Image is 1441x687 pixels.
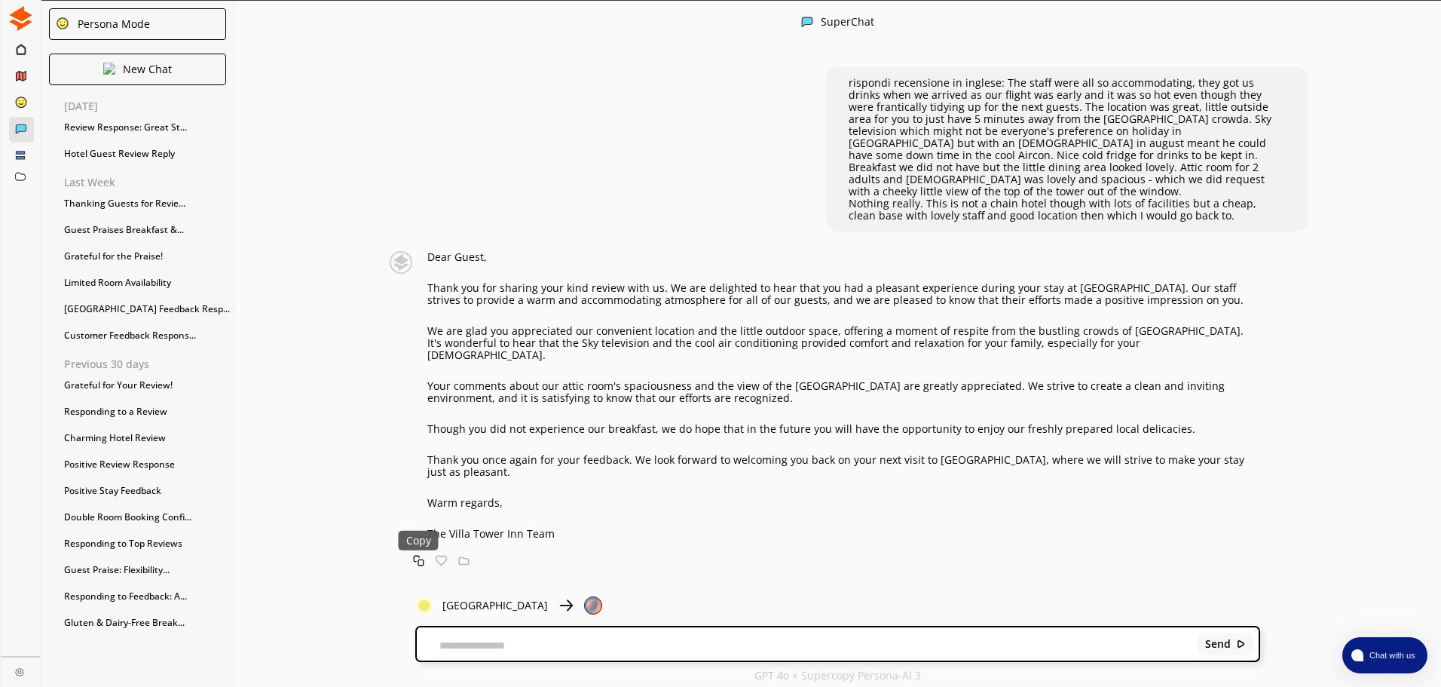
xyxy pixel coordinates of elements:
[64,176,234,189] p: Last Week
[427,497,1259,509] p: Warm regards,
[57,271,234,294] div: Limited Room Availability
[57,116,234,139] div: Review Response: Great St...
[57,400,234,423] div: Responding to a Review
[57,219,234,241] div: Guest Praises Breakfast &...
[801,16,813,28] img: Close
[821,16,874,30] div: SuperChat
[1236,639,1247,649] img: Close
[8,6,33,31] img: Close
[57,638,234,661] div: Warm Response to Review
[57,506,234,529] div: Double Room Booking Confi...
[413,555,424,566] img: Copy
[427,251,1259,263] p: Dear Guest,
[1205,638,1231,650] b: Send
[2,657,40,683] a: Close
[1363,649,1418,661] span: Chat with us
[57,453,234,476] div: Positive Review Response
[427,454,1259,478] p: Thank you once again for your feedback. We look forward to welcoming you back on your next visit ...
[458,555,470,566] img: Save
[57,324,234,347] div: Customer Feedback Respons...
[57,298,234,320] div: [GEOGRAPHIC_DATA] Feedback Resp...
[427,423,1259,435] p: Though you did not experience our breakfast, we do hope that in the future you will have the oppo...
[123,63,172,75] p: New Chat
[103,63,115,75] img: Close
[72,18,150,30] div: Persona Mode
[56,17,69,30] img: Close
[64,100,234,112] p: [DATE]
[415,597,433,615] img: Close
[57,559,234,581] div: Guest Praise: Flexibility...
[584,597,602,615] img: Close
[399,531,439,551] div: Copy
[436,555,447,566] img: Favorite
[57,480,234,502] div: Positive Stay Feedback
[442,600,548,612] p: [GEOGRAPHIC_DATA]
[64,358,234,370] p: Previous 30 days
[427,380,1259,404] p: Your comments about our attic room's spaciousness and the view of the [GEOGRAPHIC_DATA] are great...
[57,532,234,555] div: Responding to Top Reviews
[57,427,234,449] div: Charming Hotel Review
[849,198,1286,222] p: Nothing really. This is not a chain hotel though with lots of facilities but a cheap, clean base ...
[557,597,575,615] img: Close
[427,325,1259,361] p: We are glad you appreciated our convenient location and the little outdoor space, offering a mome...
[57,143,234,165] div: Hotel Guest Review Reply
[382,251,420,274] img: Close
[57,585,234,608] div: Responding to Feedback: A...
[57,245,234,268] div: Grateful for the Praise!
[754,670,921,682] p: GPT 4o + Supercopy Persona-AI 3
[849,77,1286,198] p: rispondi recensione in inglese: The staff were all so accommodating, they got us drinks when we a...
[15,667,24,676] img: Close
[57,374,234,397] div: Grateful for Your Review!
[427,528,1259,540] p: The Villa Tower Inn Team
[427,282,1259,306] p: Thank you for sharing your kind review with us. We are delighted to hear that you had a pleasant ...
[57,192,234,215] div: Thanking Guests for Revie...
[1342,637,1427,673] button: atlas-launcher
[57,612,234,634] div: Gluten & Dairy-Free Break...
